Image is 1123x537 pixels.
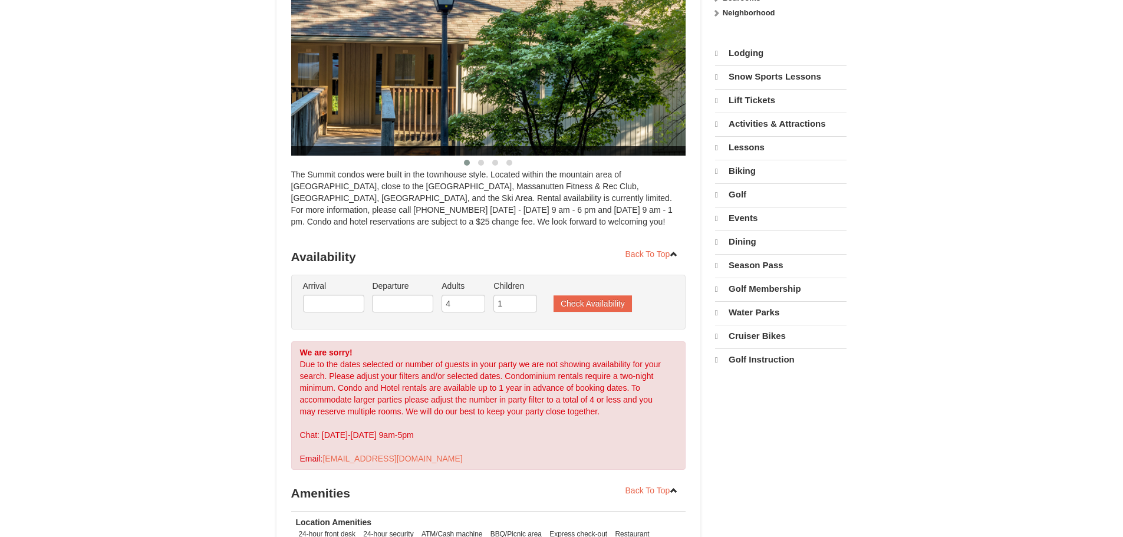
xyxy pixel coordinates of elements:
[715,113,847,135] a: Activities & Attractions
[715,230,847,253] a: Dining
[291,341,686,470] div: Due to the dates selected or number of guests in your party we are not showing availability for y...
[715,325,847,347] a: Cruiser Bikes
[322,454,462,463] a: [EMAIL_ADDRESS][DOMAIN_NAME]
[618,482,686,499] a: Back To Top
[715,301,847,324] a: Water Parks
[715,65,847,88] a: Snow Sports Lessons
[618,245,686,263] a: Back To Top
[715,207,847,229] a: Events
[715,136,847,159] a: Lessons
[715,42,847,64] a: Lodging
[493,280,537,292] label: Children
[291,169,686,239] div: The Summit condos were built in the townhouse style. Located within the mountain area of [GEOGRAP...
[554,295,632,312] button: Check Availability
[300,348,353,357] strong: We are sorry!
[715,348,847,371] a: Golf Instruction
[723,8,775,17] strong: Neighborhood
[296,518,372,527] strong: Location Amenities
[715,89,847,111] a: Lift Tickets
[715,183,847,206] a: Golf
[303,280,364,292] label: Arrival
[291,245,686,269] h3: Availability
[715,160,847,182] a: Biking
[442,280,485,292] label: Adults
[291,482,686,505] h3: Amenities
[372,280,433,292] label: Departure
[715,254,847,276] a: Season Pass
[715,278,847,300] a: Golf Membership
